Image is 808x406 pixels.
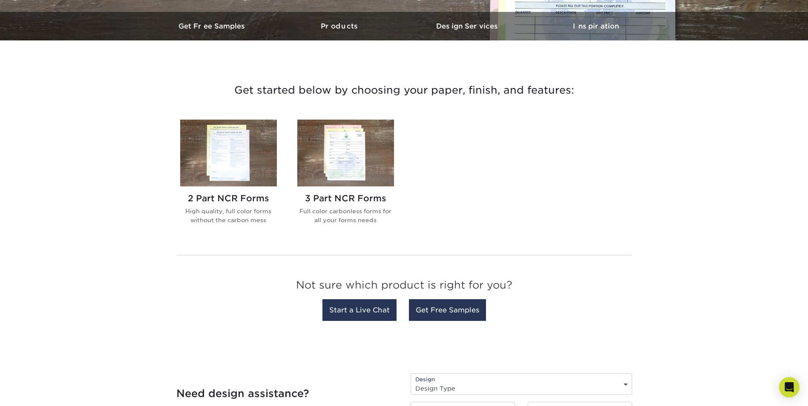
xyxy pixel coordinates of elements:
h3: Not sure which product is right for you? [176,272,632,302]
h3: Get Free Samples [149,22,276,30]
h3: Design Services [404,22,532,30]
div: Open Intercom Messenger [779,377,799,397]
a: 2 Part NCR Forms NCR Forms 2 Part NCR Forms High quality, full color forms without the carbon mess [180,120,277,238]
a: Get Free Samples [409,299,486,321]
a: Products [276,12,404,40]
h3: Get started below by choosing your paper, finish, and features: [155,71,653,109]
img: 2 Part NCR Forms NCR Forms [180,120,277,186]
a: 3 Part NCR Forms NCR Forms 3 Part NCR Forms Full color carbonless forms for all your forms needs [297,120,394,238]
h2: 3 Part NCR Forms [297,193,394,203]
h3: Inspiration [532,22,660,30]
h4: Need design assistance? [176,387,398,400]
h3: Products [276,22,404,30]
a: Get Free Samples [149,12,276,40]
a: Design Services [404,12,532,40]
p: High quality, full color forms without the carbon mess [180,207,277,224]
a: Inspiration [532,12,660,40]
p: Full color carbonless forms for all your forms needs [297,207,394,224]
a: Start a Live Chat [322,299,397,321]
img: 3 Part NCR Forms NCR Forms [297,120,394,186]
h2: 2 Part NCR Forms [180,193,277,203]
